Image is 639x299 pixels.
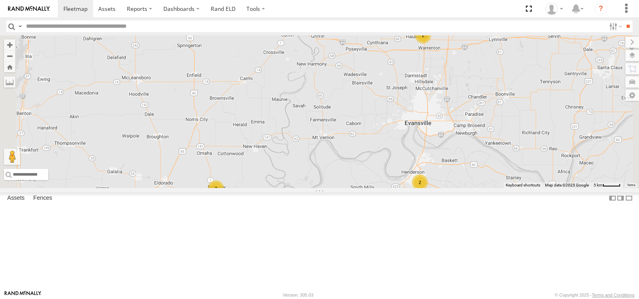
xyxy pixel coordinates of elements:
label: Search Query [17,20,23,32]
label: Map Settings [625,90,639,101]
label: Measure [4,76,15,88]
a: Terms [627,184,635,187]
div: 2 [415,27,431,43]
div: 2 [208,180,224,197]
label: Fences [29,193,56,204]
a: Terms and Conditions [592,293,635,297]
img: rand-logo.svg [8,6,50,12]
button: Zoom out [4,50,15,61]
button: Map Scale: 5 km per 41 pixels [591,182,623,188]
div: Version: 305.03 [283,293,313,297]
button: Keyboard shortcuts [506,182,540,188]
label: Search Filter Options [606,20,623,32]
button: Zoom in [4,39,15,50]
label: Dock Summary Table to the Right [617,193,625,204]
i: ? [594,2,607,15]
div: © Copyright 2025 - [555,293,635,297]
label: Assets [3,193,28,204]
div: Kourtney Burns [543,3,566,15]
span: 5 km [594,183,602,187]
button: Drag Pegman onto the map to open Street View [4,149,20,165]
label: Hide Summary Table [625,193,633,204]
label: Dock Summary Table to the Left [608,193,617,204]
a: Visit our Website [4,291,41,299]
span: Map data ©2025 Google [545,183,589,187]
div: 2 [412,174,428,190]
button: Zoom Home [4,61,15,72]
